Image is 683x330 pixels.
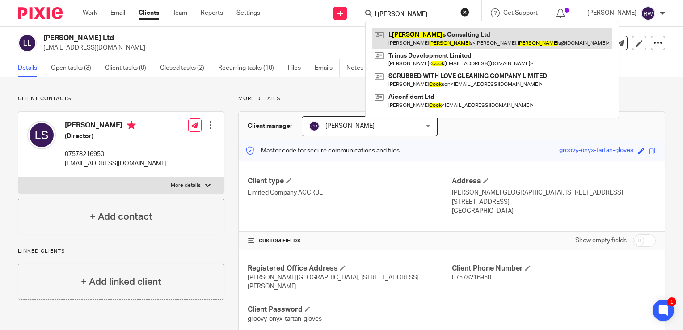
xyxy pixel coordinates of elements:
[160,59,211,77] a: Closed tasks (2)
[325,123,375,129] span: [PERSON_NAME]
[27,121,56,149] img: svg%3E
[575,236,627,245] label: Show empty fields
[248,305,451,314] h4: Client Password
[43,34,443,43] h2: [PERSON_NAME] Ltd
[65,150,167,159] p: 07578216950
[139,8,159,17] a: Clients
[248,264,451,273] h4: Registered Office Address
[452,177,656,186] h4: Address
[105,59,153,77] a: Client tasks (0)
[18,34,37,52] img: svg%3E
[641,6,655,21] img: svg%3E
[452,188,656,197] p: [PERSON_NAME][GEOGRAPHIC_DATA], [STREET_ADDRESS]
[452,207,656,216] p: [GEOGRAPHIC_DATA]
[248,122,293,131] h3: Client manager
[559,146,633,156] div: groovy-onyx-tartan-gloves
[110,8,125,17] a: Email
[245,146,400,155] p: Master code for secure communications and files
[171,182,201,189] p: More details
[65,132,167,141] h5: (Director)
[18,95,224,102] p: Client contacts
[81,275,161,289] h4: + Add linked client
[452,198,656,207] p: [STREET_ADDRESS]
[51,59,98,77] a: Open tasks (3)
[18,59,44,77] a: Details
[201,8,223,17] a: Reports
[460,8,469,17] button: Clear
[248,188,451,197] p: Limited Company ACCRUE
[127,121,136,130] i: Primary
[587,8,637,17] p: [PERSON_NAME]
[452,275,491,281] span: 07578216950
[346,59,379,77] a: Notes (2)
[18,7,63,19] img: Pixie
[173,8,187,17] a: Team
[83,8,97,17] a: Work
[65,159,167,168] p: [EMAIL_ADDRESS][DOMAIN_NAME]
[90,210,152,224] h4: + Add contact
[503,10,538,16] span: Get Support
[248,237,451,245] h4: CUSTOM FIELDS
[218,59,281,77] a: Recurring tasks (10)
[65,121,167,132] h4: [PERSON_NAME]
[43,43,544,52] p: [EMAIL_ADDRESS][DOMAIN_NAME]
[248,275,419,290] span: [PERSON_NAME][GEOGRAPHIC_DATA], [STREET_ADDRESS][PERSON_NAME]
[374,11,455,19] input: Search
[315,59,340,77] a: Emails
[248,177,451,186] h4: Client type
[18,248,224,255] p: Linked clients
[236,8,260,17] a: Settings
[309,121,320,131] img: svg%3E
[452,264,656,273] h4: Client Phone Number
[667,297,676,306] div: 1
[248,316,322,322] span: groovy-onyx-tartan-gloves
[288,59,308,77] a: Files
[238,95,665,102] p: More details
